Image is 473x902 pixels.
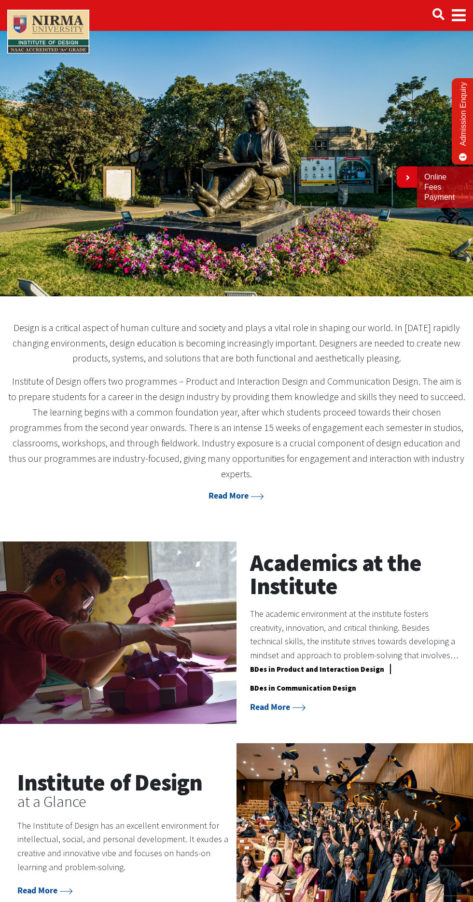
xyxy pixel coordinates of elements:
a: Read More [250,701,306,712]
a: Read More [209,490,264,501]
a: BDes in Communication Design [250,683,356,696]
h3: at a Glance [17,794,229,809]
a: BDes in Product and Interaction Design [250,665,384,678]
p: The academic environment at the institute fosters creativity, innovation, and critical thinking. ... [250,607,459,663]
img: main_logo [7,10,89,54]
a: Read More [17,885,73,896]
h2: Institute of Design [17,771,229,794]
p: Design is a critical aspect of human culture and society and plays a vital role in shaping our wo... [7,320,466,366]
p: Institute of Design offers two programmes – Product and Interaction Design and Communication Desi... [7,374,466,481]
a: Online Fees Payment [424,172,466,202]
p: The Institute of Design has an excellent environment for intellectual, social, and personal devel... [17,819,229,874]
h2: Academics at the Institute [250,551,459,597]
